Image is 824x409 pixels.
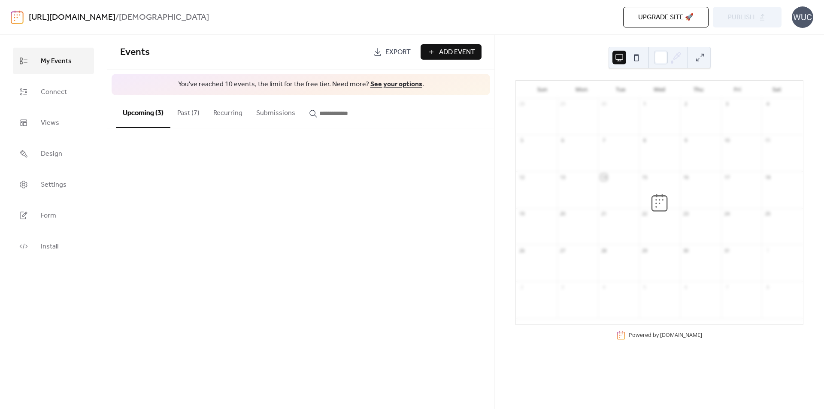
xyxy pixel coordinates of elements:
div: 31 [724,247,730,254]
div: 23 [682,211,689,217]
div: Tue [601,81,640,98]
span: Form [41,209,56,223]
div: 3 [724,101,730,107]
span: Export [385,47,411,58]
button: Upgrade site 🚀 [623,7,709,27]
span: Upgrade site 🚀 [638,12,694,23]
div: 5 [642,284,648,290]
img: logo [11,10,24,24]
div: 27 [560,247,566,254]
div: Powered by [629,332,702,339]
div: Fri [718,81,757,98]
b: / [115,9,119,26]
div: 1 [764,247,771,254]
div: 1 [642,101,648,107]
div: 8 [642,137,648,144]
span: Events [120,43,150,62]
div: 4 [764,101,771,107]
a: Install [13,233,94,260]
div: Mon [562,81,601,98]
button: Upcoming (3) [116,95,170,128]
span: Install [41,240,58,254]
div: 3 [560,284,566,290]
div: 2 [518,284,525,290]
button: Submissions [249,95,302,127]
div: 10 [724,137,730,144]
div: 5 [518,137,525,144]
div: 28 [600,247,607,254]
div: Thu [679,81,718,98]
span: Views [41,116,59,130]
div: 21 [600,211,607,217]
div: 24 [724,211,730,217]
div: 22 [642,211,648,217]
button: Past (7) [170,95,206,127]
div: 9 [682,137,689,144]
div: WUC [792,6,813,28]
div: 17 [724,174,730,180]
div: 25 [764,211,771,217]
a: My Events [13,48,94,74]
div: Sat [757,81,796,98]
div: 6 [682,284,689,290]
div: 15 [642,174,648,180]
div: 11 [764,137,771,144]
b: [DEMOGRAPHIC_DATA] [119,9,209,26]
div: 20 [560,211,566,217]
span: Settings [41,178,67,192]
span: Connect [41,85,67,99]
a: Form [13,202,94,229]
span: You've reached 10 events, the limit for the free tier. Need more? . [120,80,482,89]
a: Settings [13,171,94,198]
a: Connect [13,79,94,105]
button: Recurring [206,95,249,127]
a: Design [13,140,94,167]
div: 18 [764,174,771,180]
div: 26 [518,247,525,254]
div: 16 [682,174,689,180]
div: Sun [523,81,562,98]
a: [DOMAIN_NAME] [660,332,702,339]
a: See your options [370,78,422,91]
div: 29 [642,247,648,254]
div: 29 [560,101,566,107]
div: 30 [600,101,607,107]
div: 2 [682,101,689,107]
div: Wed [640,81,679,98]
a: Views [13,109,94,136]
a: [URL][DOMAIN_NAME] [29,9,115,26]
div: 19 [518,211,525,217]
div: 7 [724,284,730,290]
span: My Events [41,55,72,68]
div: 13 [560,174,566,180]
div: 14 [600,174,607,180]
a: Export [367,44,417,60]
div: 28 [518,101,525,107]
div: 30 [682,247,689,254]
span: Design [41,147,62,161]
div: 8 [764,284,771,290]
div: 7 [600,137,607,144]
div: 12 [518,174,525,180]
div: 6 [560,137,566,144]
div: 4 [600,284,607,290]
